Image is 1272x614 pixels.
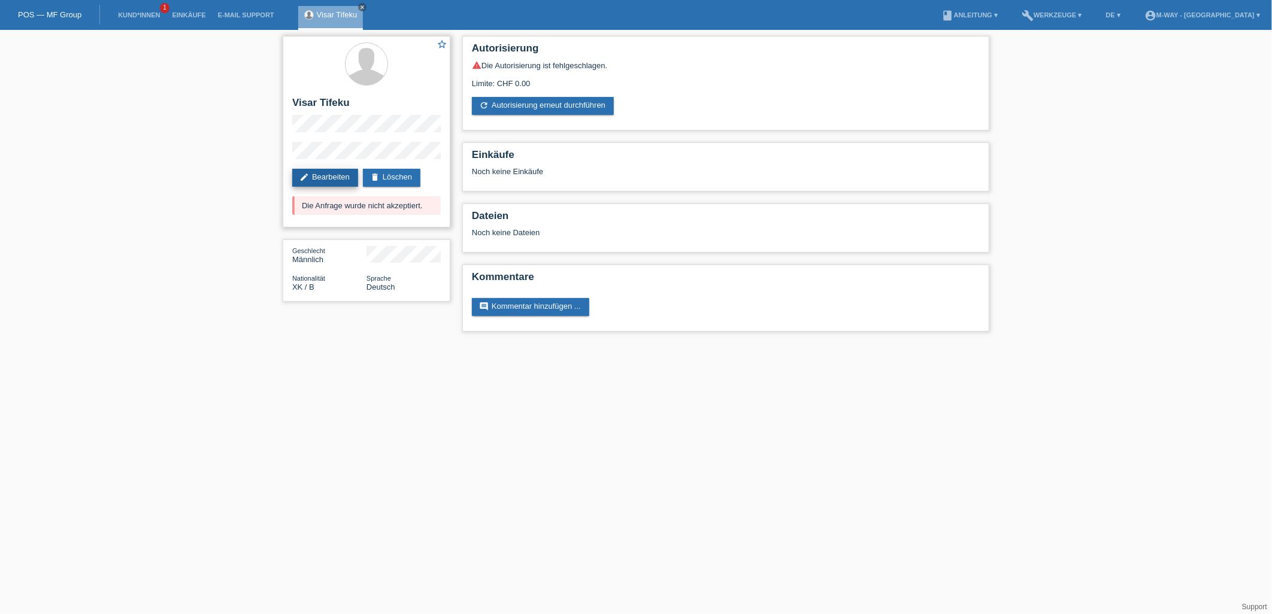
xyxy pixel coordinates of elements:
[472,60,481,70] i: warning
[160,3,169,13] span: 1
[936,11,1004,19] a: bookAnleitung ▾
[472,97,614,115] a: refreshAutorisierung erneut durchführen
[472,42,980,60] h2: Autorisierung
[292,247,325,254] span: Geschlecht
[472,271,980,289] h2: Kommentare
[472,210,980,228] h2: Dateien
[292,246,367,264] div: Männlich
[370,172,380,182] i: delete
[367,282,395,291] span: Deutsch
[479,302,489,311] i: comment
[317,10,358,19] a: Visar Tifeku
[358,3,367,11] a: close
[942,10,954,22] i: book
[292,275,325,282] span: Nationalität
[437,39,447,51] a: star_border
[292,196,441,215] div: Die Anfrage wurde nicht akzeptiert.
[292,282,314,291] span: Kosovo / B / 30.06.2024
[1144,10,1156,22] i: account_circle
[472,228,838,237] div: Noch keine Dateien
[1100,11,1126,19] a: DE ▾
[472,70,980,88] div: Limite: CHF 0.00
[1138,11,1266,19] a: account_circlem-way - [GEOGRAPHIC_DATA] ▾
[292,169,358,187] a: editBearbeiten
[212,11,280,19] a: E-Mail Support
[1242,603,1267,611] a: Support
[166,11,211,19] a: Einkäufe
[472,298,589,316] a: commentKommentar hinzufügen ...
[363,169,420,187] a: deleteLöschen
[1016,11,1088,19] a: buildWerkzeuge ▾
[1022,10,1034,22] i: build
[479,101,489,110] i: refresh
[359,4,365,10] i: close
[299,172,309,182] i: edit
[472,60,980,70] div: Die Autorisierung ist fehlgeschlagen.
[18,10,81,19] a: POS — MF Group
[437,39,447,50] i: star_border
[472,167,980,185] div: Noch keine Einkäufe
[112,11,166,19] a: Kund*innen
[472,149,980,167] h2: Einkäufe
[292,97,441,115] h2: Visar Tifeku
[367,275,391,282] span: Sprache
